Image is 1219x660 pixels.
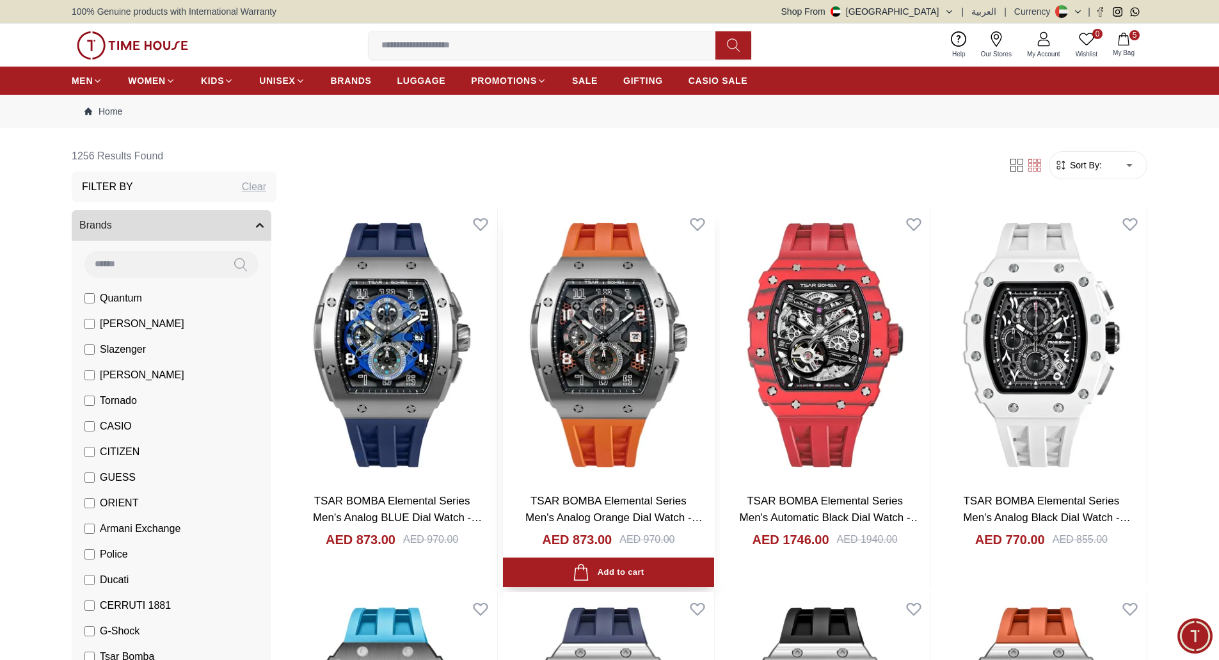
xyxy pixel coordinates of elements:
[84,396,95,406] input: Tornado
[963,495,1131,540] a: TSAR BOMBA Elemental Series Men's Analog Black Dial Watch - TB8204QA-01
[1014,5,1056,18] div: Currency
[82,179,133,195] h3: Filter By
[84,319,95,329] input: [PERSON_NAME]
[100,624,139,639] span: G-Shock
[326,531,395,549] h4: AED 873.00
[471,74,537,87] span: PROMOTIONS
[100,393,137,408] span: Tornado
[84,549,95,559] input: Police
[84,447,95,457] input: CITIZEN
[259,69,305,92] a: UNISEX
[72,5,276,18] span: 100% Genuine products with International Warranty
[100,444,139,460] span: CITIZEN
[84,626,95,636] input: G-Shock
[720,207,930,483] img: TSAR BOMBA Elemental Series Men's Automatic Black Dial Watch - TB8208CF-37
[84,105,122,118] a: Home
[740,495,921,540] a: TSAR BOMBA Elemental Series Men's Automatic Black Dial Watch - TB8208CF-37
[572,74,598,87] span: SALE
[84,524,95,534] input: Armani Exchange
[77,31,188,60] img: ...
[689,69,748,92] a: CASIO SALE
[1113,7,1122,17] a: Instagram
[1130,7,1140,17] a: Whatsapp
[752,531,829,549] h4: AED 1746.00
[1067,159,1102,172] span: Sort By:
[962,5,964,18] span: |
[525,495,703,540] a: TSAR BOMBA Elemental Series Men's Analog Orange Dial Watch - TB8211Q-02
[84,344,95,355] input: Slazenger
[1129,30,1140,40] span: 5
[944,29,973,61] a: Help
[471,69,546,92] a: PROMOTIONS
[689,74,748,87] span: CASIO SALE
[971,5,996,18] button: العربية
[831,6,841,17] img: United Arab Emirates
[1055,159,1102,172] button: Sort By:
[100,521,180,536] span: Armani Exchange
[542,531,612,549] h4: AED 873.00
[1105,30,1142,60] button: 5My Bag
[72,141,276,172] h6: 1256 Results Found
[1053,532,1108,547] div: AED 855.00
[1177,618,1213,654] div: Chat Widget
[100,367,184,383] span: [PERSON_NAME]
[503,558,713,588] button: Add to cart
[287,207,497,483] img: TSAR BOMBA Elemental Series Men's Analog BLUE Dial Watch - TB8211Q-03
[100,342,146,357] span: Slazenger
[128,69,175,92] a: WOMEN
[936,207,1147,483] img: TSAR BOMBA Elemental Series Men's Analog Black Dial Watch - TB8204QA-01
[84,600,95,611] input: CERRUTI 1881
[503,207,713,483] img: TSAR BOMBA Elemental Series Men's Analog Orange Dial Watch - TB8211Q-02
[100,316,184,332] span: [PERSON_NAME]
[1108,48,1140,58] span: My Bag
[403,532,458,547] div: AED 970.00
[976,49,1017,59] span: Our Stores
[201,74,224,87] span: KIDS
[100,495,138,511] span: ORIENT
[397,69,446,92] a: LUGGAGE
[619,532,674,547] div: AED 970.00
[84,472,95,483] input: GUESS
[72,74,93,87] span: MEN
[1088,5,1090,18] span: |
[100,419,132,434] span: CASIO
[84,293,95,303] input: Quantum
[84,370,95,380] input: [PERSON_NAME]
[128,74,166,87] span: WOMEN
[1068,29,1105,61] a: 0Wishlist
[72,69,102,92] a: MEN
[623,69,663,92] a: GIFTING
[1022,49,1065,59] span: My Account
[100,470,136,485] span: GUESS
[572,69,598,92] a: SALE
[837,532,898,547] div: AED 1940.00
[1071,49,1103,59] span: Wishlist
[397,74,446,87] span: LUGGAGE
[72,95,1147,128] nav: Breadcrumb
[331,69,372,92] a: BRANDS
[947,49,971,59] span: Help
[84,421,95,431] input: CASIO
[623,74,663,87] span: GIFTING
[79,218,112,233] span: Brands
[72,210,271,241] button: Brands
[259,74,295,87] span: UNISEX
[781,5,954,18] button: Shop From[GEOGRAPHIC_DATA]
[573,564,644,581] div: Add to cart
[313,495,482,540] a: TSAR BOMBA Elemental Series Men's Analog BLUE Dial Watch - TB8211Q-03
[973,29,1019,61] a: Our Stores
[100,598,171,613] span: CERRUTI 1881
[1004,5,1007,18] span: |
[331,74,372,87] span: BRANDS
[975,531,1045,549] h4: AED 770.00
[1092,29,1103,39] span: 0
[242,179,266,195] div: Clear
[201,69,234,92] a: KIDS
[100,291,142,306] span: Quantum
[100,547,128,562] span: Police
[84,575,95,585] input: Ducati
